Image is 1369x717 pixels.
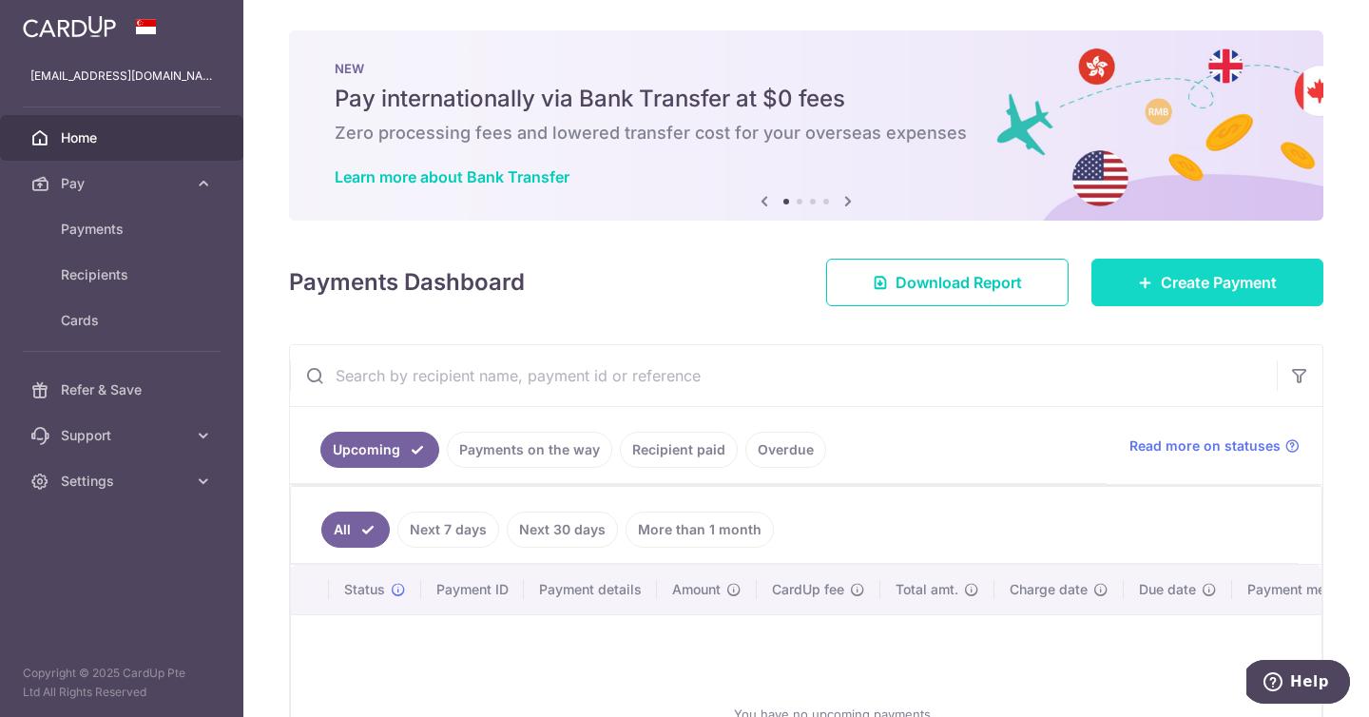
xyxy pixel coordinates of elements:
a: Create Payment [1091,259,1323,306]
h6: Zero processing fees and lowered transfer cost for your overseas expenses [335,122,1278,145]
a: Download Report [826,259,1069,306]
th: Payment details [524,565,657,614]
p: NEW [335,61,1278,76]
span: Help [44,13,83,30]
a: Upcoming [320,432,439,468]
span: Download Report [896,271,1022,294]
input: Search by recipient name, payment id or reference [290,345,1277,406]
span: Due date [1139,580,1196,599]
a: Overdue [745,432,826,468]
span: CardUp fee [772,580,844,599]
span: Pay [61,174,186,193]
span: Amount [672,580,721,599]
span: Payments [61,220,186,239]
img: CardUp [23,15,116,38]
iframe: Opens a widget where you can find more information [1246,660,1350,707]
a: Read more on statuses [1129,436,1300,455]
span: Create Payment [1161,271,1277,294]
span: Charge date [1010,580,1088,599]
span: Total amt. [896,580,958,599]
span: Cards [61,311,186,330]
a: Next 7 days [397,512,499,548]
span: Status [344,580,385,599]
h4: Payments Dashboard [289,265,525,300]
a: More than 1 month [626,512,774,548]
a: All [321,512,390,548]
h5: Pay internationally via Bank Transfer at $0 fees [335,84,1278,114]
th: Payment ID [421,565,524,614]
p: [EMAIL_ADDRESS][DOMAIN_NAME] [30,67,213,86]
span: Settings [61,472,186,491]
span: Refer & Save [61,380,186,399]
span: Support [61,426,186,445]
span: Home [61,128,186,147]
a: Learn more about Bank Transfer [335,167,569,186]
span: Recipients [61,265,186,284]
span: Read more on statuses [1129,436,1281,455]
img: Bank transfer banner [289,30,1323,221]
a: Recipient paid [620,432,738,468]
a: Next 30 days [507,512,618,548]
a: Payments on the way [447,432,612,468]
